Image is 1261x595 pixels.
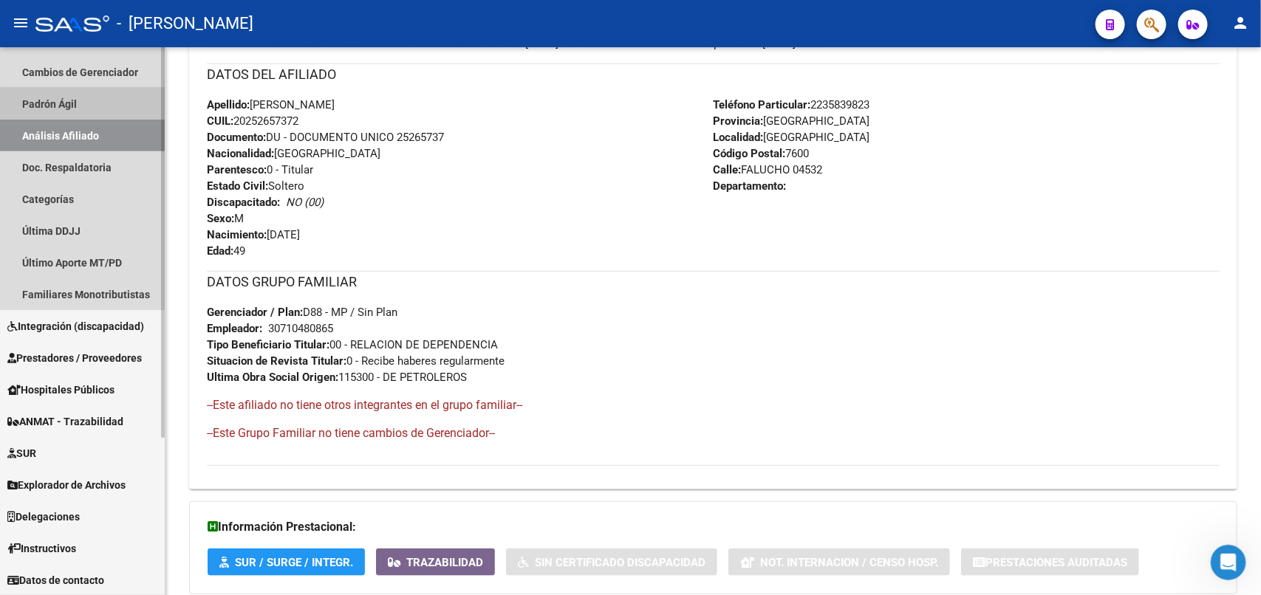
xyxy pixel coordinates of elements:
span: [DATE] [207,228,300,241]
strong: Ultima Obra Social Origen: [207,371,338,384]
iframe: Intercom live chat [1211,545,1246,580]
span: Prestadores / Proveedores [7,350,142,366]
span: Datos de contacto [7,572,104,588]
span: 20252657372 [207,114,298,128]
span: FALUCHO 04532 [714,163,823,176]
strong: Tipo Beneficiario Titular: [207,338,329,351]
strong: Situacion de Revista Titular: [207,354,346,368]
div: 30710480865 [268,320,333,337]
span: Not. Internacion / Censo Hosp. [760,556,938,569]
strong: Parentesco: [207,163,267,176]
strong: Discapacitado: [207,196,280,209]
strong: Empleador: [207,322,262,335]
strong: Departamento: [714,179,787,193]
span: 0 - Titular [207,163,313,176]
button: Trazabilidad [376,548,495,576]
span: [PERSON_NAME] [207,98,335,111]
span: Delegaciones [7,509,80,525]
span: D88 - MP / Sin Plan [207,306,397,319]
span: 00 - RELACION DE DEPENDENCIA [207,338,498,351]
span: [GEOGRAPHIC_DATA] [714,114,870,128]
span: [GEOGRAPHIC_DATA] [207,147,380,160]
span: 7600 [714,147,810,160]
button: SUR / SURGE / INTEGR. [208,548,365,576]
span: M [207,212,244,225]
strong: CUIL: [207,114,233,128]
h4: --Este Grupo Familiar no tiene cambios de Gerenciador-- [207,425,1220,441]
span: Prestaciones Auditadas [985,556,1127,569]
span: 2235839823 [714,98,870,111]
span: 115300 - DE PETROLEROS [207,371,467,384]
strong: Teléfono Particular: [714,98,811,111]
strong: Código Postal: [714,147,786,160]
span: Trazabilidad [406,556,483,569]
i: NO (00) [286,196,324,209]
strong: Edad: [207,244,233,258]
span: DU - DOCUMENTO UNICO 25265737 [207,131,444,144]
span: Instructivos [7,540,76,557]
span: Hospitales Públicos [7,382,115,398]
h3: Información Prestacional: [208,517,1219,537]
span: Explorador de Archivos [7,477,126,493]
span: 49 [207,244,245,258]
strong: Nacionalidad: [207,147,274,160]
span: SUR / SURGE / INTEGR. [235,556,353,569]
strong: Provincia: [714,114,764,128]
button: Not. Internacion / Censo Hosp. [728,548,950,576]
strong: Gerenciador / Plan: [207,306,303,319]
span: 0 - Recibe haberes regularmente [207,354,505,368]
strong: Calle: [714,163,742,176]
h4: --Este afiliado no tiene otros integrantes en el grupo familiar-- [207,397,1220,413]
button: Prestaciones Auditadas [961,548,1139,576]
strong: Apellido: [207,98,250,111]
span: Soltero [207,179,304,193]
mat-icon: menu [12,14,30,32]
h3: DATOS GRUPO FAMILIAR [207,272,1220,292]
strong: Nacimiento: [207,228,267,241]
span: Integración (discapacidad) [7,318,144,334]
strong: Documento: [207,131,266,144]
span: Sin Certificado Discapacidad [535,556,705,569]
strong: Comentario ADMIN: [207,37,306,50]
strong: Localidad: [714,131,764,144]
span: ANMAT - Trazabilidad [7,413,123,430]
span: [GEOGRAPHIC_DATA] [714,131,870,144]
h3: DATOS DEL AFILIADO [207,64,1220,85]
strong: Estado Civil: [207,179,268,193]
strong: Comentario OS: [603,37,680,50]
mat-icon: person [1231,14,1249,32]
span: SUR [7,445,36,461]
span: - [PERSON_NAME] [117,7,253,40]
strong: Sexo: [207,212,234,225]
button: Sin Certificado Discapacidad [506,548,717,576]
